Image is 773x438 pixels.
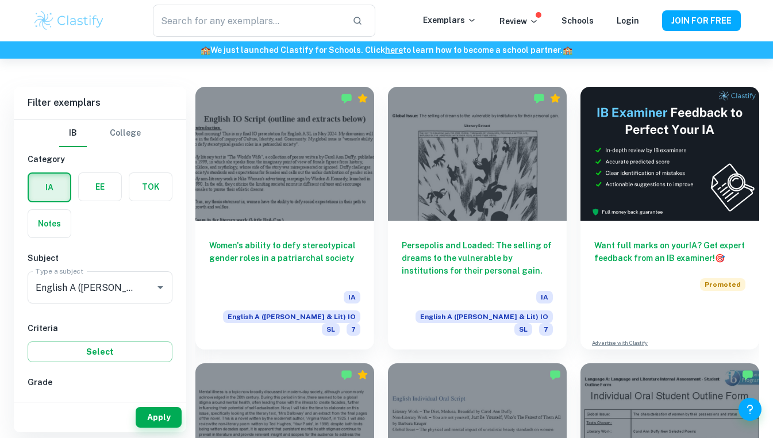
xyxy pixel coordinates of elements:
[499,15,539,28] p: Review
[549,369,561,381] img: Marked
[110,120,141,147] button: College
[153,5,343,37] input: Search for any exemplars...
[341,93,352,104] img: Marked
[536,291,553,303] span: IA
[59,120,87,147] button: IB
[28,153,172,166] h6: Category
[388,87,567,349] a: Persepolis and Loaded: The selling of dreams to the vulnerable by institutions for their personal...
[36,266,83,276] label: Type a subject
[341,369,352,381] img: Marked
[563,45,572,55] span: 🏫
[580,87,759,349] a: Want full marks on yourIA? Get expert feedback from an IB examiner!PromotedAdvertise with Clastify
[28,252,172,264] h6: Subject
[136,407,182,428] button: Apply
[562,16,594,25] a: Schools
[700,278,745,291] span: Promoted
[662,10,741,31] button: JOIN FOR FREE
[209,239,360,277] h6: Women's ability to defy stereotypical gender roles in a patriarchal society
[59,120,141,147] div: Filter type choice
[594,239,745,264] h6: Want full marks on your IA ? Get expert feedback from an IB examiner!
[514,323,532,336] span: SL
[322,323,340,336] span: SL
[742,369,753,381] img: Marked
[347,323,360,336] span: 7
[592,339,648,347] a: Advertise with Clastify
[33,9,106,32] img: Clastify logo
[152,279,168,295] button: Open
[533,93,545,104] img: Marked
[223,310,360,323] span: English A ([PERSON_NAME] & Lit) IO
[28,341,172,362] button: Select
[357,369,368,381] div: Premium
[357,93,368,104] div: Premium
[344,291,360,303] span: IA
[2,44,771,56] h6: We just launched Clastify for Schools. Click to learn how to become a school partner.
[423,14,476,26] p: Exemplars
[14,87,186,119] h6: Filter exemplars
[79,173,121,201] button: EE
[416,310,553,323] span: English A ([PERSON_NAME] & Lit) IO
[549,93,561,104] div: Premium
[29,174,70,201] button: IA
[28,210,71,237] button: Notes
[129,173,172,201] button: TOK
[739,398,762,421] button: Help and Feedback
[385,45,403,55] a: here
[28,376,172,389] h6: Grade
[201,45,210,55] span: 🏫
[28,322,172,335] h6: Criteria
[580,87,759,221] img: Thumbnail
[617,16,639,25] a: Login
[195,87,374,349] a: Women's ability to defy stereotypical gender roles in a patriarchal societyIAEnglish A ([PERSON_N...
[402,239,553,277] h6: Persepolis and Loaded: The selling of dreams to the vulnerable by institutions for their personal...
[539,323,553,336] span: 7
[715,253,725,263] span: 🎯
